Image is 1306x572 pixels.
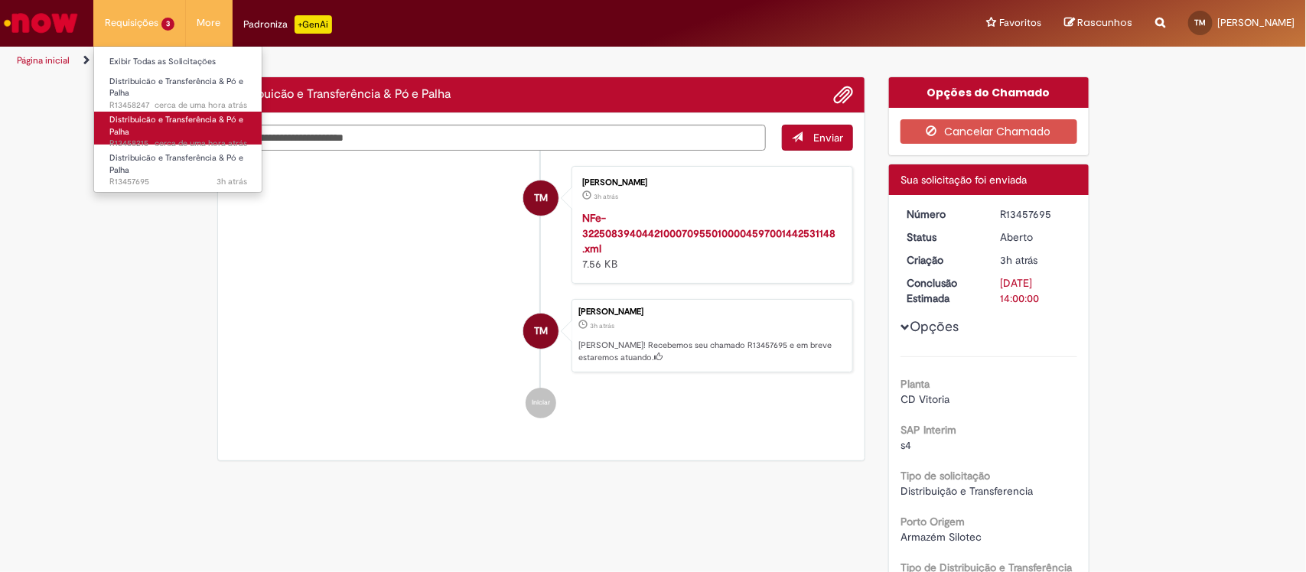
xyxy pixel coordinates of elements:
span: 3 [161,18,174,31]
span: Armazém Silotec [901,530,982,544]
span: Distribuicão e Transferência & Pó e Palha [109,114,243,138]
span: More [197,15,221,31]
span: TM [534,313,548,349]
span: 3h atrás [590,321,614,330]
div: Opções do Chamado [889,77,1089,108]
div: TIAGO MENEGUELLI [523,314,559,349]
button: Adicionar anexos [833,85,853,105]
img: ServiceNow [2,8,80,38]
b: Planta [901,377,930,391]
div: [PERSON_NAME] [578,307,845,317]
a: Página inicial [17,54,70,67]
time: 28/08/2025 12:54:58 [590,321,614,330]
div: [DATE] 14:00:00 [1001,275,1072,306]
dt: Conclusão Estimada [895,275,989,306]
span: Sua solicitação foi enviada [901,173,1027,187]
span: R13458215 [109,138,247,150]
span: [PERSON_NAME] [1217,16,1295,29]
span: cerca de uma hora atrás [155,99,247,111]
div: TIAGO MENEGUELLI [523,180,559,216]
span: R13457695 [109,176,247,188]
span: Distribuição e Transferencia [901,484,1033,498]
dt: Número [895,206,989,222]
div: 28/08/2025 12:54:58 [1001,252,1072,268]
span: Enviar [813,131,843,145]
div: Aberto [1001,229,1072,245]
ul: Trilhas de página [11,47,859,75]
dt: Status [895,229,989,245]
span: Favoritos [999,15,1041,31]
a: NFe-32250839404421000709550100004597001442531148.xml [582,211,835,255]
span: 3h atrás [217,176,247,187]
h2: Distribuicão e Transferência & Pó e Palha Histórico de tíquete [230,88,451,102]
span: TM [1195,18,1207,28]
span: Rascunhos [1077,15,1132,30]
p: +GenAi [295,15,332,34]
b: SAP Interim [901,423,956,437]
span: s4 [901,438,911,452]
a: Aberto R13457695 : Distribuicão e Transferência & Pó e Palha [94,150,262,183]
div: Padroniza [244,15,332,34]
span: Distribuicão e Transferência & Pó e Palha [109,76,243,99]
li: TIAGO MENEGUELLI [230,299,854,372]
time: 28/08/2025 12:52:01 [594,192,618,201]
ul: Requisições [93,46,262,193]
span: R13458247 [109,99,247,112]
a: Rascunhos [1064,16,1132,31]
span: 3h atrás [1001,253,1038,267]
a: Exibir Todas as Solicitações [94,54,262,70]
b: Porto Origem [901,515,965,528]
time: 28/08/2025 12:54:59 [217,176,247,187]
ul: Histórico de tíquete [230,151,854,434]
span: CD Vitoria [901,392,949,406]
time: 28/08/2025 12:54:58 [1001,253,1038,267]
p: [PERSON_NAME]! Recebemos seu chamado R13457695 e em breve estaremos atuando. [578,340,845,363]
div: [PERSON_NAME] [582,178,837,187]
span: 3h atrás [594,192,618,201]
textarea: Digite sua mensagem aqui... [230,125,767,151]
a: Aberto R13458215 : Distribuicão e Transferência & Pó e Palha [94,112,262,145]
div: R13457695 [1001,206,1072,222]
button: Cancelar Chamado [901,119,1077,144]
dt: Criação [895,252,989,268]
div: 7.56 KB [582,210,837,271]
span: TM [534,180,548,216]
span: cerca de uma hora atrás [155,138,247,149]
button: Enviar [782,125,853,151]
a: Aberto R13458247 : Distribuicão e Transferência & Pó e Palha [94,73,262,106]
span: Requisições [105,15,158,31]
span: Distribuicão e Transferência & Pó e Palha [109,152,243,176]
b: Tipo de solicitação [901,469,990,483]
